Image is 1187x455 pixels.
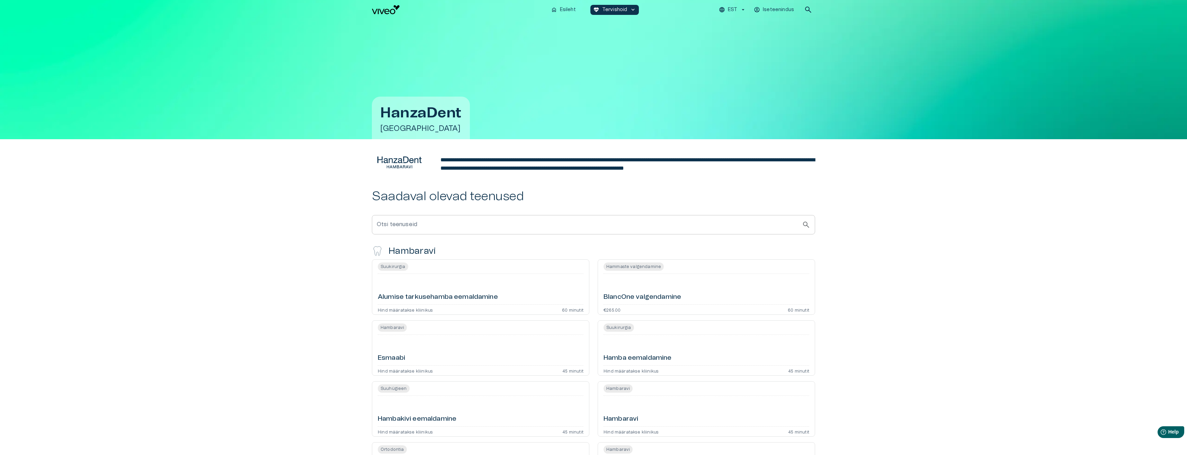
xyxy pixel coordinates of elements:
[378,307,433,312] p: Hind määratakse kliinikus
[378,429,433,434] p: Hind määratakse kliinikus
[804,6,812,14] span: search
[718,5,747,15] button: EST
[604,446,633,453] span: Hambaravi
[378,446,407,453] span: Ortodontia
[389,246,436,257] h4: Hambaravi
[372,320,589,376] a: Navigate to Esmaabi
[372,5,400,14] img: Viveo logo
[372,154,427,172] img: HanzaDent logo
[604,293,681,302] h6: BlancOne valgendamine
[598,320,815,376] a: Navigate to Hamba eemaldamine
[548,5,579,15] button: homeEsileht
[378,414,456,424] h6: Hambakivi eemaldamine
[562,429,583,434] p: 45 minutit
[604,307,621,312] p: €265.00
[604,385,633,392] span: Hambaravi
[598,381,815,437] a: Navigate to Hambaravi
[380,105,462,121] h1: HanzaDent
[788,307,809,312] p: 60 minutit
[372,381,589,437] a: Navigate to Hambakivi eemaldamine
[372,259,589,315] a: Navigate to Alumise tarkusehamba eemaldamine
[372,189,815,204] h2: Saadaval olevad teenused
[378,324,407,331] span: Hambaravi
[440,156,815,172] div: editable markdown
[801,3,815,17] button: open search modal
[1133,423,1187,443] iframe: Help widget launcher
[604,354,672,363] h6: Hamba eemaldamine
[593,7,599,13] span: ecg_heart
[380,124,462,134] h5: [GEOGRAPHIC_DATA]
[630,7,636,13] span: keyboard_arrow_down
[598,259,815,315] a: Navigate to BlancOne valgendamine
[604,264,664,270] span: Hammaste valgendamine
[763,6,794,14] p: Iseteenindus
[372,5,545,14] a: Navigate to homepage
[602,6,627,14] p: Tervishoid
[590,5,639,15] button: ecg_heartTervishoidkeyboard_arrow_down
[788,429,809,434] p: 45 minutit
[604,414,638,424] h6: Hambaravi
[378,354,405,363] h6: Esmaabi
[378,385,410,392] span: Suuhügieen
[604,324,634,331] span: Suukirurgia
[788,368,809,373] p: 45 minutit
[604,429,659,434] p: Hind määratakse kliinikus
[562,307,583,312] p: 60 minutit
[378,368,433,373] p: Hind määratakse kliinikus
[560,6,576,14] p: Esileht
[753,5,796,15] button: Iseteenindus
[378,264,408,270] span: Suukirurgia
[562,368,583,373] p: 45 minutit
[378,293,498,302] h6: Alumise tarkusehamba eemaldamine
[551,7,557,13] span: home
[802,221,810,229] span: search
[604,368,659,373] p: Hind määratakse kliinikus
[728,6,737,14] p: EST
